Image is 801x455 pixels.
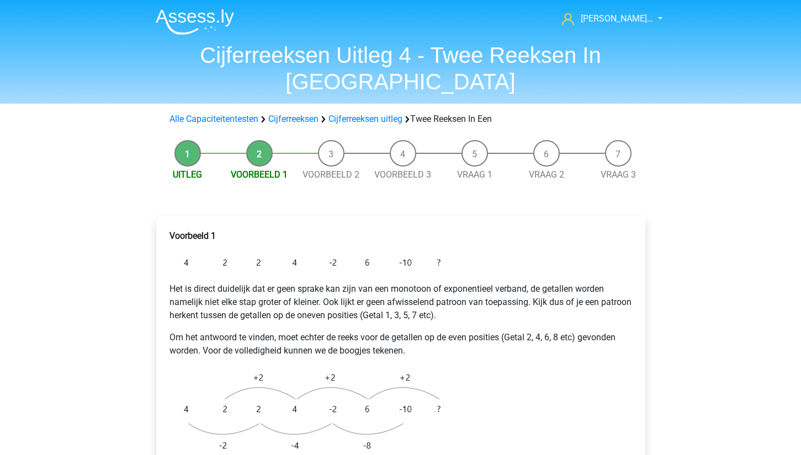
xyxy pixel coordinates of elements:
b: Voorbeeld 1 [169,231,216,241]
a: Vraag 2 [529,169,564,180]
img: Intertwinging_example_1.png [169,251,445,274]
p: Het is direct duidelijk dat er geen sprake kan zijn van een monotoon of exponentieel verband, de ... [169,282,632,322]
a: Cijferreeksen uitleg [328,114,402,124]
div: Twee Reeksen In Een [165,113,636,126]
a: Voorbeeld 2 [303,169,359,180]
a: [PERSON_NAME]… [558,12,654,25]
a: Vraag 3 [601,169,636,180]
a: Voorbeeld 1 [231,169,288,180]
h1: Cijferreeksen Uitleg 4 - Twee Reeksen In [GEOGRAPHIC_DATA] [147,42,655,95]
a: Cijferreeksen [268,114,319,124]
a: Uitleg [173,169,202,180]
a: Voorbeeld 3 [374,169,431,180]
a: Vraag 1 [457,169,492,180]
p: Om het antwoord te vinden, moet echter de reeks voor de getallen op de even posities (Getal 2, 4,... [169,331,632,357]
span: [PERSON_NAME]… [581,13,653,24]
a: Alle Capaciteitentesten [169,114,258,124]
img: Assessly [156,9,234,35]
